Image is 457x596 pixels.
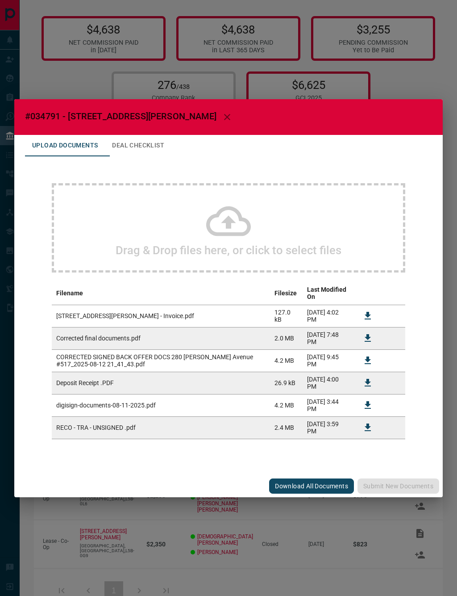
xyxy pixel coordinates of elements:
[52,305,270,327] td: [STREET_ADDRESS][PERSON_NAME] - Invoice.pdf
[357,395,378,416] button: Download
[52,327,270,349] td: Corrected final documents.pdf
[303,372,353,394] td: [DATE] 4:00 PM
[269,478,354,494] button: Download All Documents
[303,394,353,416] td: [DATE] 3:44 PM
[52,183,405,273] div: Drag & Drop files here, or click to select files
[52,372,270,394] td: Deposit Receipt .PDF
[270,305,303,327] td: 127.0 kB
[25,135,105,156] button: Upload Documents
[357,350,378,371] button: Download
[357,417,378,438] button: Download
[52,281,270,305] th: Filename
[357,305,378,327] button: Download
[52,416,270,439] td: RECO - TRA - UNSIGNED .pdf
[303,327,353,349] td: [DATE] 7:48 PM
[270,416,303,439] td: 2.4 MB
[303,416,353,439] td: [DATE] 3:59 PM
[303,305,353,327] td: [DATE] 4:02 PM
[303,281,353,305] th: Last Modified On
[357,327,378,349] button: Download
[270,327,303,349] td: 2.0 MB
[270,372,303,394] td: 26.9 kB
[116,243,341,257] h2: Drag & Drop files here, or click to select files
[270,394,303,416] td: 4.2 MB
[25,111,216,122] span: #034791 - [STREET_ADDRESS][PERSON_NAME]
[270,281,303,305] th: Filesize
[52,349,270,372] td: CORRECTED SIGNED BACK OFFER DOCS 280 [PERSON_NAME] Avenue #517_2025-08-12 21_41_43.pdf
[105,135,171,156] button: Deal Checklist
[353,281,383,305] th: download action column
[270,349,303,372] td: 4.2 MB
[52,394,270,416] td: digisign-documents-08-11-2025.pdf
[303,349,353,372] td: [DATE] 9:45 PM
[383,281,405,305] th: delete file action column
[357,372,378,394] button: Download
